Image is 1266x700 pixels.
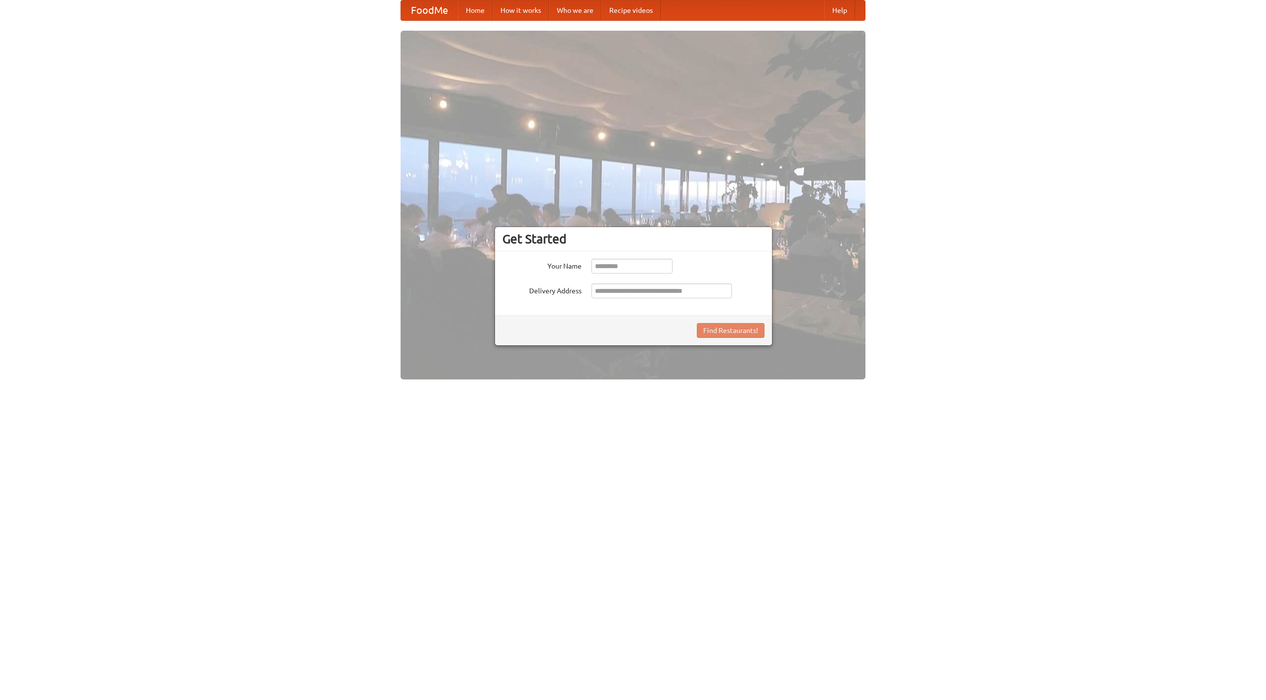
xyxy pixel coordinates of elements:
a: Help [824,0,855,20]
a: Who we are [549,0,601,20]
a: FoodMe [401,0,458,20]
a: Recipe videos [601,0,661,20]
a: Home [458,0,493,20]
label: Your Name [502,259,582,271]
label: Delivery Address [502,283,582,296]
a: How it works [493,0,549,20]
h3: Get Started [502,232,765,246]
button: Find Restaurants! [697,323,765,338]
